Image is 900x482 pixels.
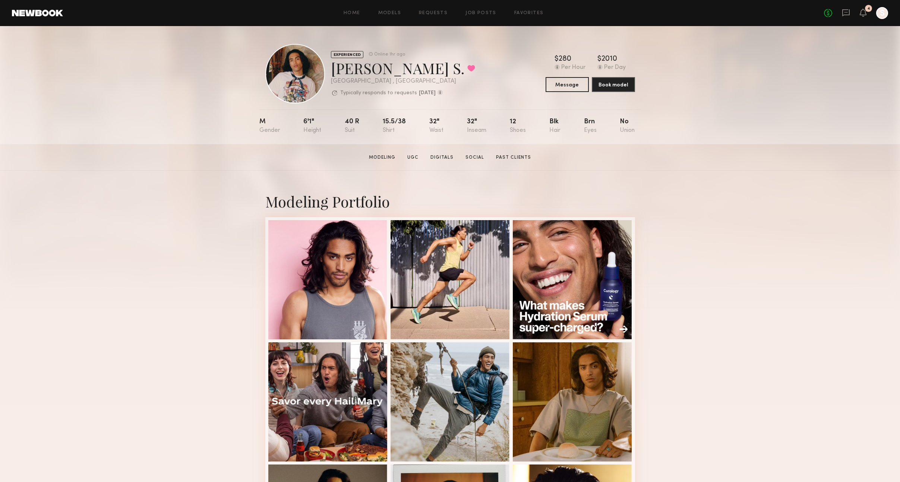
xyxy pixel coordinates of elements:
[584,118,597,134] div: Brn
[597,56,601,63] div: $
[259,118,280,134] div: M
[493,154,534,161] a: Past Clients
[592,77,635,92] button: Book model
[419,11,448,16] a: Requests
[601,56,617,63] div: 2010
[876,7,888,19] a: S
[374,52,405,57] div: Online 1hr ago
[378,11,401,16] a: Models
[404,154,421,161] a: UGC
[331,51,363,58] div: EXPERIENCED
[561,64,585,71] div: Per Hour
[303,118,321,134] div: 6'1"
[546,77,589,92] button: Message
[366,154,398,161] a: Modeling
[427,154,457,161] a: Digitals
[510,118,526,134] div: 12
[555,56,559,63] div: $
[604,64,626,71] div: Per Day
[462,154,487,161] a: Social
[514,11,544,16] a: Favorites
[549,118,560,134] div: Blk
[467,118,486,134] div: 32"
[559,56,571,63] div: 280
[620,118,635,134] div: No
[383,118,406,134] div: 15.5/38
[867,7,870,11] div: 4
[345,118,359,134] div: 40 r
[465,11,496,16] a: Job Posts
[331,58,475,78] div: [PERSON_NAME] S.
[265,191,635,211] div: Modeling Portfolio
[340,91,417,96] p: Typically responds to requests
[429,118,443,134] div: 32"
[419,91,436,96] b: [DATE]
[344,11,360,16] a: Home
[331,78,475,85] div: [GEOGRAPHIC_DATA] , [GEOGRAPHIC_DATA]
